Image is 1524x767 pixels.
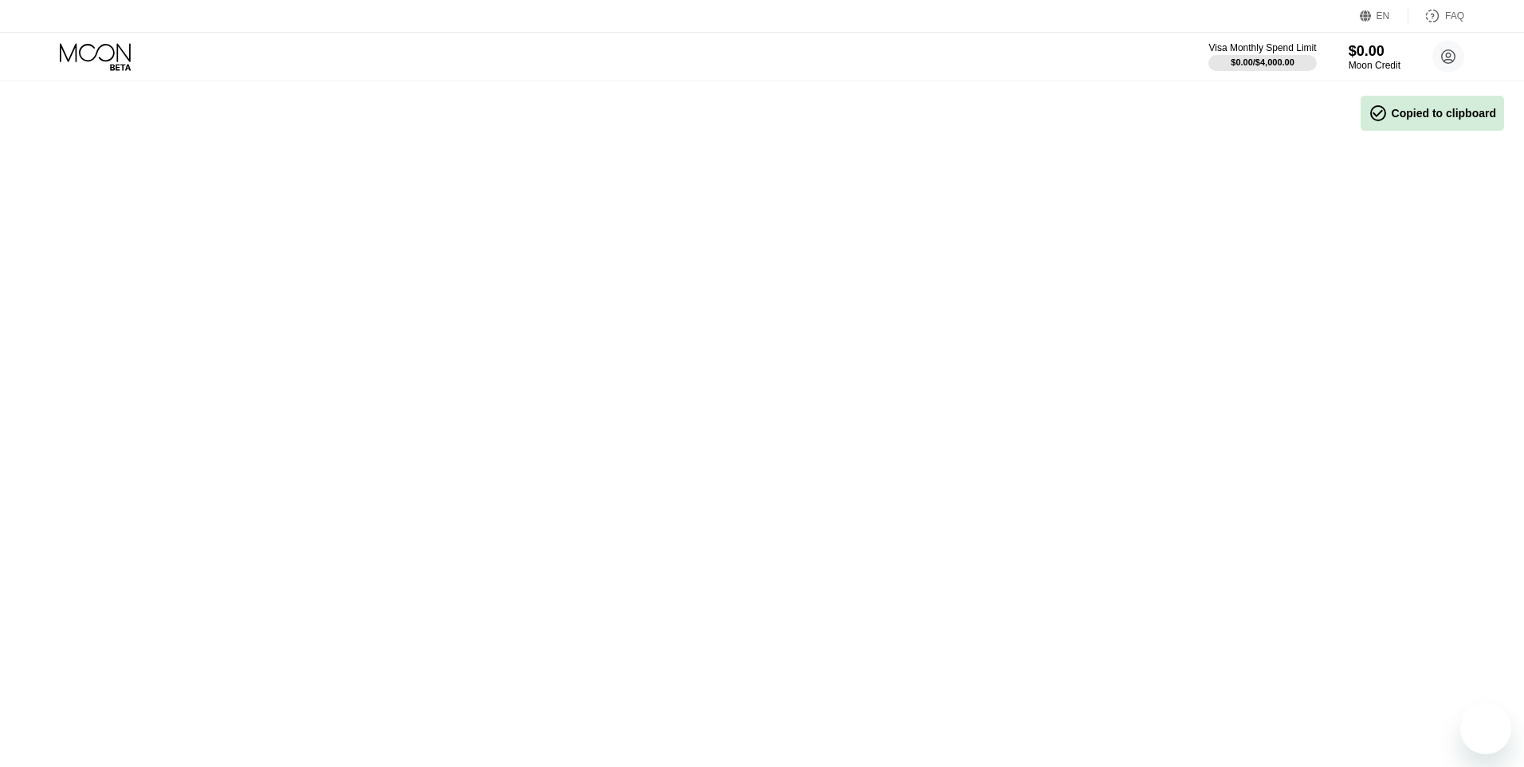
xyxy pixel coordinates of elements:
div: Visa Monthly Spend Limit [1208,42,1316,53]
div: FAQ [1408,8,1464,24]
div: $0.00 / $4,000.00 [1231,57,1294,67]
div: Moon Credit [1349,60,1400,71]
div: Visa Monthly Spend Limit$0.00/$4,000.00 [1208,42,1316,71]
div: $0.00Moon Credit [1349,43,1400,71]
span:  [1369,104,1388,123]
iframe: Button to launch messaging window [1460,703,1511,754]
div: $0.00 [1349,43,1400,60]
div: Copied to clipboard [1369,104,1496,123]
div: FAQ [1445,10,1464,22]
div: EN [1360,8,1408,24]
div: EN [1377,10,1390,22]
